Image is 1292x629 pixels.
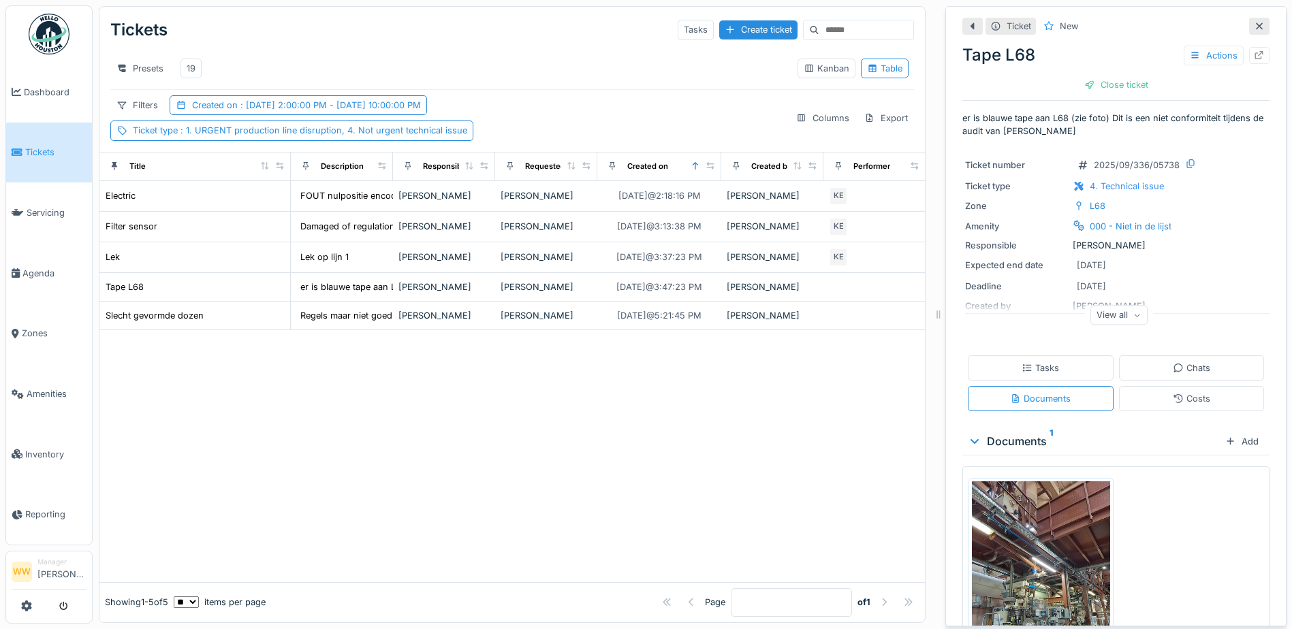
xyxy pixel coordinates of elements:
[106,189,136,202] div: Electric
[106,251,120,263] div: Lek
[627,161,668,172] div: Created on
[965,239,1067,252] div: Responsible
[398,220,490,233] div: [PERSON_NAME]
[133,124,467,137] div: Ticket type
[965,259,1067,272] div: Expected end date
[1090,180,1164,193] div: 4. Technical issue
[6,243,92,304] a: Agenda
[1090,220,1171,233] div: 000 - Niet in de lijst
[727,251,818,263] div: [PERSON_NAME]
[25,146,86,159] span: Tickets
[719,20,798,39] div: Create ticket
[727,189,818,202] div: [PERSON_NAME]
[678,20,714,39] div: Tasks
[110,59,170,78] div: Presets
[1173,392,1210,405] div: Costs
[29,14,69,54] img: Badge_color-CXgf-gQk.svg
[867,62,902,75] div: Table
[192,99,421,112] div: Created on
[727,280,818,293] div: [PERSON_NAME]
[423,161,469,172] div: Responsible
[1090,199,1105,212] div: L68
[965,180,1067,193] div: Ticket type
[829,217,848,236] div: KE
[1060,20,1078,33] div: New
[105,596,168,609] div: Showing 1 - 5 of 5
[1077,259,1106,272] div: [DATE]
[6,62,92,123] a: Dashboard
[829,248,848,267] div: KE
[965,199,1067,212] div: Zone
[6,424,92,485] a: Inventory
[178,125,467,135] span: : 1. URGENT production line disruption, 4. Not urgent technical issue
[751,161,792,172] div: Created by
[6,485,92,545] a: Reporting
[1050,433,1053,449] sup: 1
[398,309,490,322] div: [PERSON_NAME]
[617,220,702,233] div: [DATE] @ 3:13:38 PM
[398,251,490,263] div: [PERSON_NAME]
[1094,159,1180,172] div: 2025/09/336/05738
[6,182,92,243] a: Servicing
[616,280,702,293] div: [DATE] @ 3:47:23 PM
[525,161,577,172] div: Requested by
[501,280,592,293] div: [PERSON_NAME]
[25,448,86,461] span: Inventory
[829,187,848,206] div: KE
[300,280,497,293] div: er is blauwe tape aan L68 (zie foto) Dit is een...
[27,387,86,400] span: Amenities
[12,562,32,582] li: WW
[965,159,1067,172] div: Ticket number
[1007,20,1031,33] div: Ticket
[174,596,266,609] div: items per page
[300,189,440,202] div: FOUT nulpositie encoder patroon
[22,267,86,280] span: Agenda
[37,557,86,567] div: Manager
[501,189,592,202] div: [PERSON_NAME]
[27,206,86,219] span: Servicing
[705,596,725,609] div: Page
[110,12,168,48] div: Tickets
[1077,280,1106,293] div: [DATE]
[965,280,1067,293] div: Deadline
[727,309,818,322] div: [PERSON_NAME]
[129,161,146,172] div: Title
[858,108,914,128] div: Export
[853,161,890,172] div: Performer
[790,108,855,128] div: Columns
[804,62,849,75] div: Kanban
[300,251,349,263] div: Lek op lijn 1
[857,596,870,609] strong: of 1
[501,220,592,233] div: [PERSON_NAME]
[727,220,818,233] div: [PERSON_NAME]
[968,433,1220,449] div: Documents
[1220,432,1264,451] div: Add
[398,189,490,202] div: [PERSON_NAME]
[300,309,392,322] div: Regels maar niet goed
[110,95,164,115] div: Filters
[37,557,86,586] li: [PERSON_NAME]
[300,220,503,233] div: Damaged of regulation in filter sensor, more of...
[962,112,1270,138] p: er is blauwe tape aan L68 (zie foto) Dit is een niet conformiteit tijdens de audit van [PERSON_NAME]
[617,309,702,322] div: [DATE] @ 5:21:45 PM
[187,62,195,75] div: 19
[1079,76,1154,94] div: Close ticket
[501,251,592,263] div: [PERSON_NAME]
[501,309,592,322] div: [PERSON_NAME]
[965,239,1267,252] div: [PERSON_NAME]
[22,327,86,340] span: Zones
[1173,361,1210,374] div: Chats
[1090,305,1148,325] div: View all
[1184,46,1244,65] div: Actions
[398,280,490,293] div: [PERSON_NAME]
[965,220,1067,233] div: Amenity
[25,508,86,521] span: Reporting
[106,220,157,233] div: Filter sensor
[12,557,86,590] a: WW Manager[PERSON_NAME]
[106,280,144,293] div: Tape L68
[1010,392,1071,405] div: Documents
[321,161,364,172] div: Description
[618,189,701,202] div: [DATE] @ 2:18:16 PM
[24,86,86,99] span: Dashboard
[238,100,421,110] span: : [DATE] 2:00:00 PM - [DATE] 10:00:00 PM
